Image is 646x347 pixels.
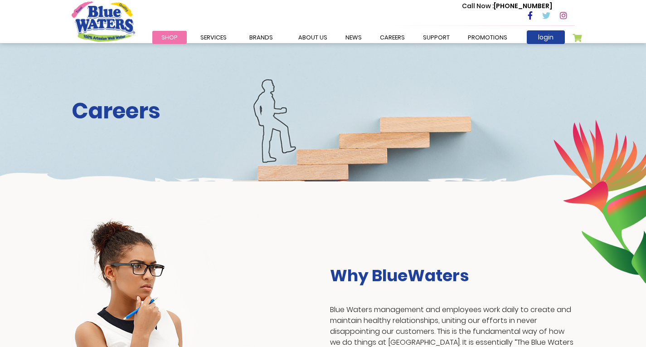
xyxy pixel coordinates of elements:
a: store logo [72,1,135,41]
h3: Why BlueWaters [330,266,575,285]
a: login [527,30,565,44]
a: Brands [240,31,282,44]
a: about us [289,31,336,44]
h2: Careers [72,98,575,124]
a: support [414,31,459,44]
img: career-intro-leaves.png [553,119,646,283]
span: Services [200,33,227,42]
p: [PHONE_NUMBER] [462,1,552,11]
a: News [336,31,371,44]
span: Call Now : [462,1,494,10]
span: Brands [249,33,273,42]
a: Promotions [459,31,516,44]
a: careers [371,31,414,44]
a: Shop [152,31,187,44]
span: Shop [161,33,178,42]
a: Services [191,31,236,44]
